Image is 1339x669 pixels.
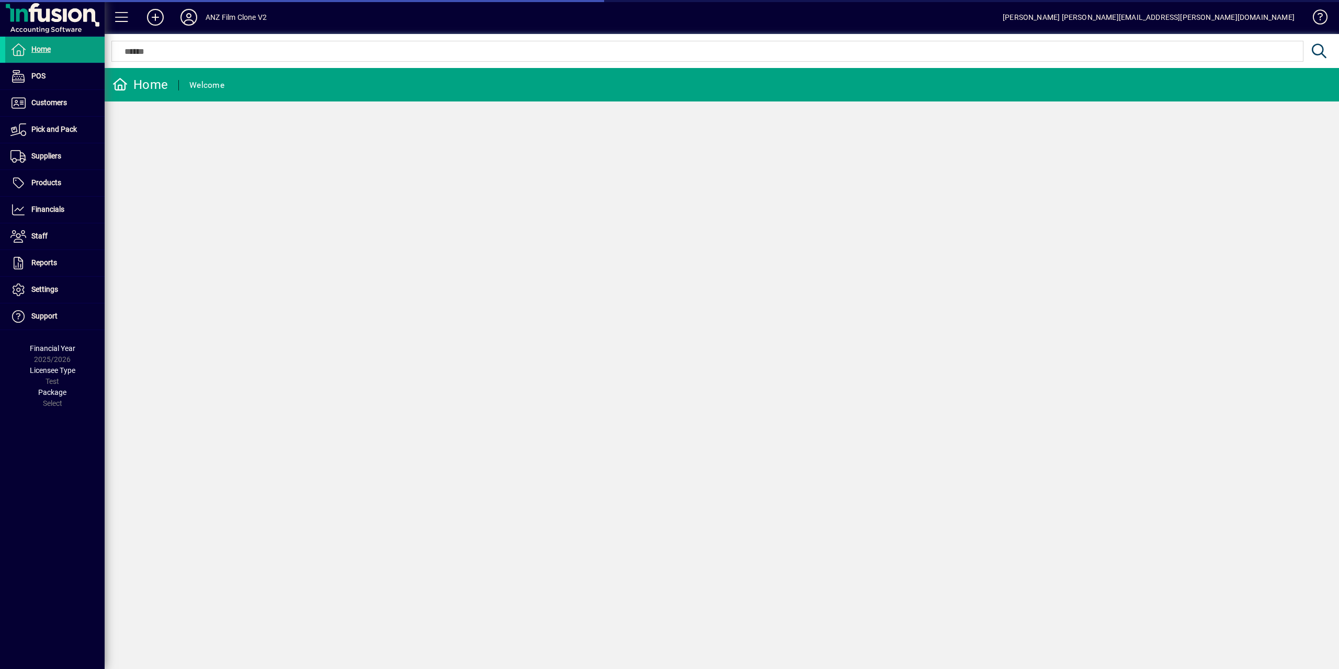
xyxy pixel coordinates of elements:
[5,170,105,196] a: Products
[31,285,58,293] span: Settings
[31,152,61,160] span: Suppliers
[30,366,75,375] span: Licensee Type
[31,258,57,267] span: Reports
[5,303,105,330] a: Support
[5,143,105,169] a: Suppliers
[5,90,105,116] a: Customers
[31,178,61,187] span: Products
[31,205,64,213] span: Financials
[112,76,168,93] div: Home
[5,117,105,143] a: Pick and Pack
[189,77,224,94] div: Welcome
[1003,9,1295,26] div: [PERSON_NAME] [PERSON_NAME][EMAIL_ADDRESS][PERSON_NAME][DOMAIN_NAME]
[5,277,105,303] a: Settings
[31,232,48,240] span: Staff
[38,388,66,396] span: Package
[206,9,267,26] div: ANZ Film Clone V2
[1305,2,1326,36] a: Knowledge Base
[139,8,172,27] button: Add
[30,344,75,353] span: Financial Year
[5,63,105,89] a: POS
[31,72,46,80] span: POS
[5,197,105,223] a: Financials
[5,223,105,250] a: Staff
[31,312,58,320] span: Support
[5,250,105,276] a: Reports
[31,98,67,107] span: Customers
[31,125,77,133] span: Pick and Pack
[172,8,206,27] button: Profile
[31,45,51,53] span: Home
